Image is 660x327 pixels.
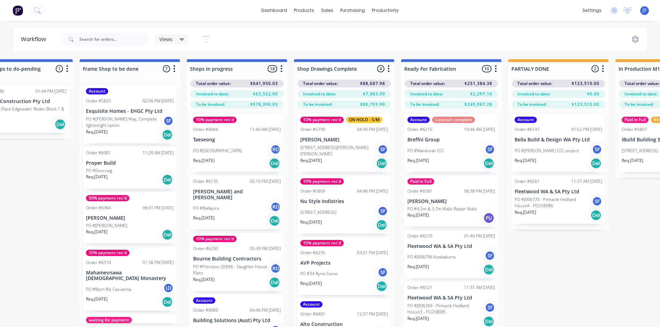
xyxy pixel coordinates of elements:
p: Req. [DATE] [407,316,429,322]
p: PO #4.5m & 3.7m Walls Repair Walls [407,206,477,212]
div: Order #6200 [193,246,218,252]
div: PU [483,212,494,224]
div: sales [318,5,337,16]
div: ON HOLD - S/M [346,117,382,123]
p: Req. [DATE] [86,229,108,235]
div: productivity [368,5,402,16]
span: To be invoiced: [625,101,654,108]
p: Building Solutions (Aust) Pty Ltd [193,318,281,324]
div: 02:06 PM [DATE] [143,98,174,104]
p: Fleetwood WA & SA Pty Ltd [407,295,495,301]
p: PO #[GEOGRAPHIC_DATA] [193,148,242,154]
div: 50% payment rec'dOrder #636406:01 PM [DATE][PERSON_NAME]PO #[PERSON_NAME]Req.[DATE]Del [83,192,176,243]
div: 10% payment rec'd [300,178,344,185]
div: Workflow [21,35,49,44]
div: SF [485,250,495,261]
div: Account [515,117,537,123]
div: SF [592,144,602,155]
p: Exquisite Homes - EHGC Pty Ltd [86,108,174,114]
div: 10% payment rec'dOrder #631001:36 PM [DATE]Mahamevnawa [DEMOGRAPHIC_DATA] MonasteryPO #Born Rd, C... [83,247,176,311]
div: Del [55,119,66,130]
p: Bella Build & Design WA Pty Ltd [515,137,602,143]
div: 06:01 PM [DATE] [143,205,174,211]
span: Invoiced to date: [625,91,658,97]
div: 10% payment rec'dOrder #623503:01 PM [DATE]AVP ProjectsPO #34 Ryrie ComoSFReq.[DATE]Del [297,237,391,295]
p: Fleetwood WA & SA Pty Ltd [515,189,602,195]
div: Del [376,281,387,292]
p: AVP Projects [300,260,388,266]
p: [STREET_ADDRESS] [622,148,658,154]
span: Invoiced to date: [196,91,229,97]
p: PO #34 Ryrie Como [300,271,337,277]
img: Factory [13,5,23,16]
div: Account [86,88,108,94]
span: Invoiced to date: [517,91,550,97]
div: 01:40 PM [DATE] [464,233,495,239]
div: SF [592,196,602,207]
div: 04:48 PM [DATE] [357,188,388,194]
div: Order #6064 [193,126,218,133]
span: Total order value: [410,80,445,87]
div: 10% payment rec'd [300,117,344,123]
div: Del [483,264,494,275]
p: [STREET_ADDRESS] [300,209,336,216]
p: Mahamevnawa [DEMOGRAPHIC_DATA] Monastery [86,270,174,282]
div: AccountOrder #582502:06 PM [DATE]Exquisite Homes - EHGC Pty LtdPO #[PERSON_NAME] Way, Complete li... [83,85,176,143]
div: Order #6364 [86,205,111,211]
div: 50% payment rec'd [86,195,129,201]
p: PO #J006796 Kookaburra [407,254,455,260]
span: JT [643,7,646,14]
div: SF [377,267,388,278]
div: Del [590,210,602,221]
span: Invoiced to date: [303,91,336,97]
div: Order #6081 [86,150,111,156]
div: 10% payment rec'dOrder #620005:39 PM [DATE]Bourne Building ContractorsPO #Previous Q5896 - Daught... [190,233,284,291]
span: $88,687.98 [360,80,385,87]
div: Del [590,158,602,169]
div: SF [163,116,174,126]
p: Req. [DATE] [86,174,108,180]
div: 10% payment rec'd [300,240,344,246]
p: Req. [DATE] [193,215,215,221]
p: PO #[PERSON_NAME] CCC project [515,148,579,154]
div: AccountContract completeOrder #621510:46 AM [DATE]Breffni GroupPO #Mandurah CCCSFReq.[DATE]Del [405,114,498,172]
div: Account [407,117,430,123]
span: Views [159,36,173,43]
p: PO #[PERSON_NAME] Way, Complete lightweight option [86,116,163,129]
div: settings [579,5,605,16]
div: 01:44 PM [DATE] [35,88,66,94]
p: Req. [DATE] [407,264,429,270]
div: Del [162,129,173,140]
div: 11:31 AM [DATE] [464,285,495,291]
p: PO #Ballajura [193,205,219,211]
p: Breffni Group [407,137,495,143]
p: Taeseong [193,137,281,143]
p: PO #Duncraig [86,168,112,174]
div: LD [163,283,174,293]
div: 04:30 PM [DATE] [357,126,388,133]
span: $251,384.38 [464,80,492,87]
div: 05:39 PM [DATE] [250,246,281,252]
div: Paid in Full [622,117,649,123]
div: Account [300,301,323,307]
span: Total order value: [625,80,659,87]
p: Req. [DATE] [515,209,536,216]
p: Req. [DATE] [193,157,215,164]
span: To be invoiced: [303,101,332,108]
div: RD [270,202,281,212]
p: Req. [DATE] [407,157,429,164]
p: PO #J006770 - Pinnacle Hedland House4 - PO258086 [515,196,592,209]
div: Del [269,215,280,226]
div: AccountOrder #619701:52 PM [DATE]Bella Build & Design WA Pty LtdPO #[PERSON_NAME] CCC projectSFRe... [512,114,605,172]
div: Order #5790 [300,126,325,133]
div: 12:37 PM [DATE] [357,311,388,317]
div: 10:46 AM [DATE] [464,126,495,133]
div: RD [270,263,281,274]
div: 10% payment rec'dOrder #606411:40 AM [DATE]TaeseongPO #[GEOGRAPHIC_DATA]RDReq.[DATE]Del [190,114,284,172]
p: PO #Mandurah CCC [407,148,444,154]
span: $7,983.99 [363,91,385,97]
div: Del [376,158,387,169]
div: Del [162,229,173,240]
span: Invoiced to date: [410,91,443,97]
div: 10% payment rec'd [86,250,129,256]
